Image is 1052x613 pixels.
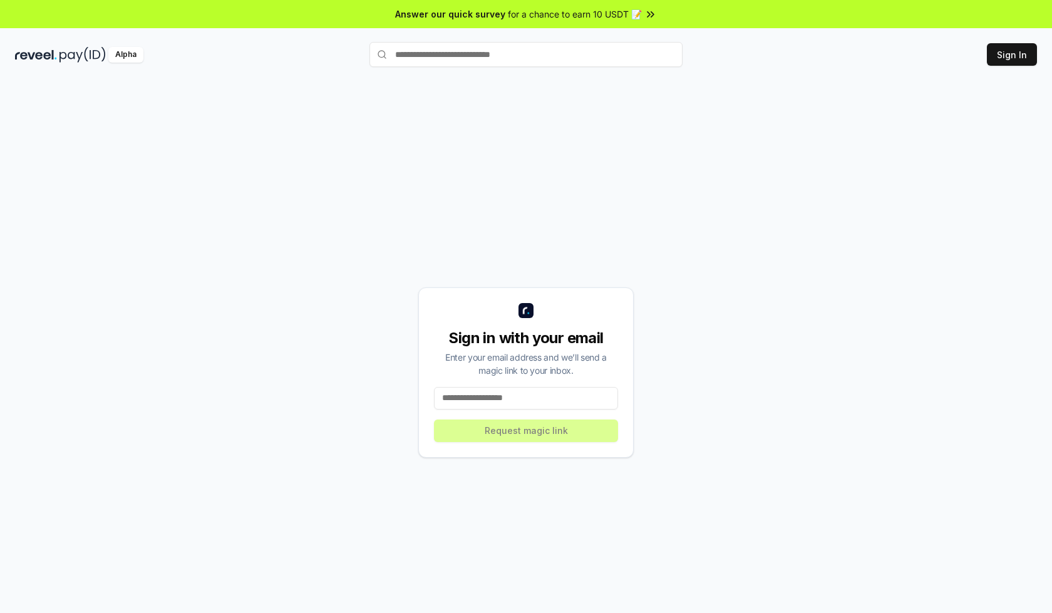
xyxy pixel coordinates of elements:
[508,8,642,21] span: for a chance to earn 10 USDT 📝
[987,43,1037,66] button: Sign In
[395,8,505,21] span: Answer our quick survey
[518,303,534,318] img: logo_small
[15,47,57,63] img: reveel_dark
[59,47,106,63] img: pay_id
[108,47,143,63] div: Alpha
[434,351,618,377] div: Enter your email address and we’ll send a magic link to your inbox.
[434,328,618,348] div: Sign in with your email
